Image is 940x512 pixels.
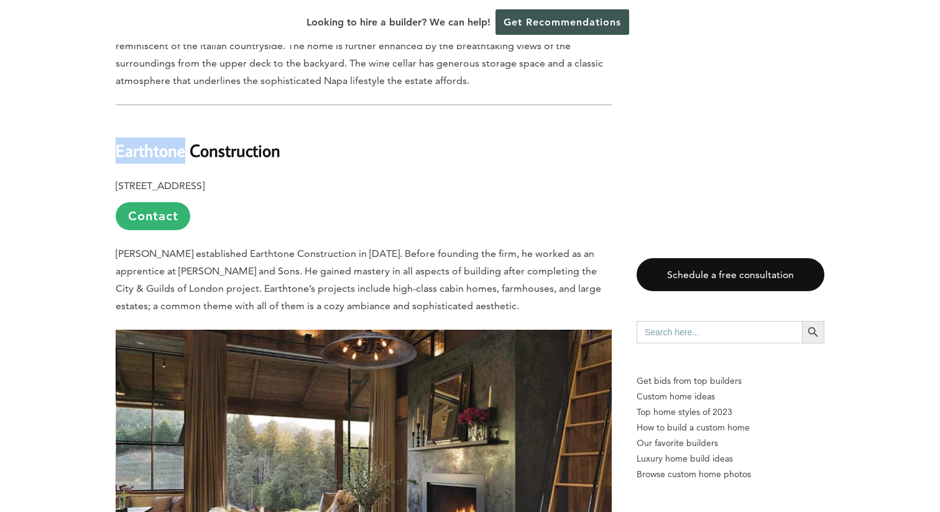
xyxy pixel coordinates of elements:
a: Custom home ideas [637,389,824,404]
a: Luxury home build ideas [637,451,824,467]
p: Get bids from top builders [637,373,824,389]
b: Earthtone Construction [116,139,280,161]
a: Top home styles of 2023 [637,404,824,420]
a: Browse custom home photos [637,467,824,482]
a: Schedule a free consultation [637,258,824,291]
a: Our favorite builders [637,435,824,451]
iframe: Drift Widget Chat Controller [701,422,925,497]
a: Get Recommendations [495,9,629,35]
svg: Search [806,325,820,339]
a: How to build a custom home [637,420,824,435]
a: Contact [116,202,190,230]
b: [STREET_ADDRESS] [116,180,205,192]
input: Search here... [637,321,802,343]
span: [PERSON_NAME] established Earthtone Construction in [DATE]. Before founding the firm, he worked a... [116,248,601,312]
